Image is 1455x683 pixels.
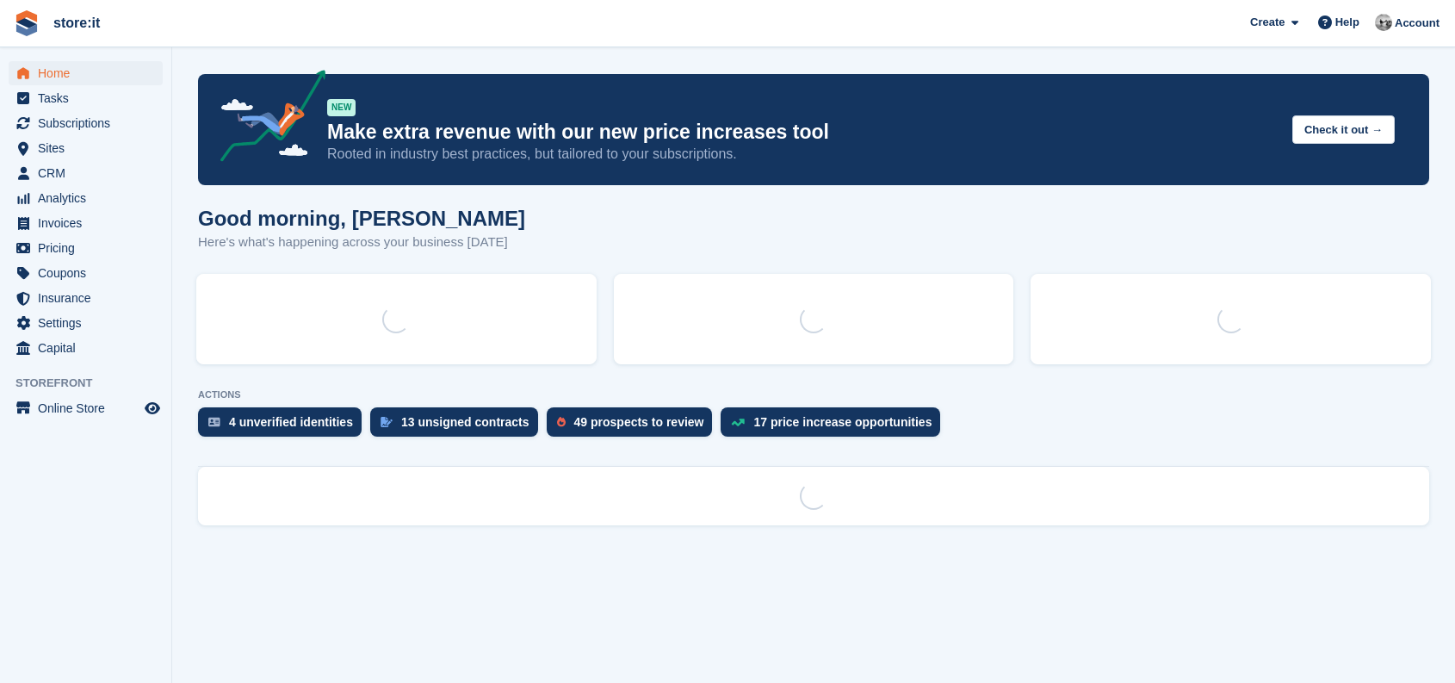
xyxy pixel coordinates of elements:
a: menu [9,61,163,85]
a: store:it [46,9,107,37]
a: menu [9,111,163,135]
a: 49 prospects to review [547,407,721,445]
span: CRM [38,161,141,185]
img: stora-icon-8386f47178a22dfd0bd8f6a31ec36ba5ce8667c1dd55bd0f319d3a0aa187defe.svg [14,10,40,36]
img: price_increase_opportunities-93ffe204e8149a01c8c9dc8f82e8f89637d9d84a8eef4429ea346261dce0b2c0.svg [731,419,745,426]
a: Preview store [142,398,163,419]
span: Invoices [38,211,141,235]
img: Christian Ehrensvärd [1375,14,1392,31]
div: 4 unverified identities [229,415,353,429]
span: Pricing [38,236,141,260]
span: Capital [38,336,141,360]
span: Help [1335,14,1359,31]
p: Rooted in industry best practices, but tailored to your subscriptions. [327,145,1279,164]
p: Here's what's happening across your business [DATE] [198,233,525,252]
span: Account [1395,15,1440,32]
span: Storefront [15,375,171,392]
div: NEW [327,99,356,116]
a: menu [9,211,163,235]
h1: Good morning, [PERSON_NAME] [198,207,525,230]
a: menu [9,86,163,110]
span: Tasks [38,86,141,110]
a: 4 unverified identities [198,407,370,445]
span: Insurance [38,286,141,310]
div: 49 prospects to review [574,415,704,429]
span: Subscriptions [38,111,141,135]
span: Online Store [38,396,141,420]
a: 17 price increase opportunities [721,407,949,445]
a: menu [9,286,163,310]
span: Create [1250,14,1285,31]
div: 13 unsigned contracts [401,415,529,429]
span: Coupons [38,261,141,285]
span: Analytics [38,186,141,210]
p: ACTIONS [198,389,1429,400]
a: menu [9,136,163,160]
a: menu [9,396,163,420]
a: menu [9,311,163,335]
img: prospect-51fa495bee0391a8d652442698ab0144808aea92771e9ea1ae160a38d050c398.svg [557,417,566,427]
span: Home [38,61,141,85]
a: 13 unsigned contracts [370,407,547,445]
img: contract_signature_icon-13c848040528278c33f63329250d36e43548de30e8caae1d1a13099fd9432cc5.svg [381,417,393,427]
a: menu [9,261,163,285]
img: verify_identity-adf6edd0f0f0b5bbfe63781bf79b02c33cf7c696d77639b501bdc392416b5a36.svg [208,417,220,427]
div: 17 price increase opportunities [753,415,932,429]
a: menu [9,161,163,185]
p: Make extra revenue with our new price increases tool [327,120,1279,145]
a: menu [9,236,163,260]
button: Check it out → [1292,115,1395,144]
img: price-adjustments-announcement-icon-8257ccfd72463d97f412b2fc003d46551f7dbcb40ab6d574587a9cd5c0d94... [206,70,326,168]
a: menu [9,186,163,210]
a: menu [9,336,163,360]
span: Settings [38,311,141,335]
span: Sites [38,136,141,160]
